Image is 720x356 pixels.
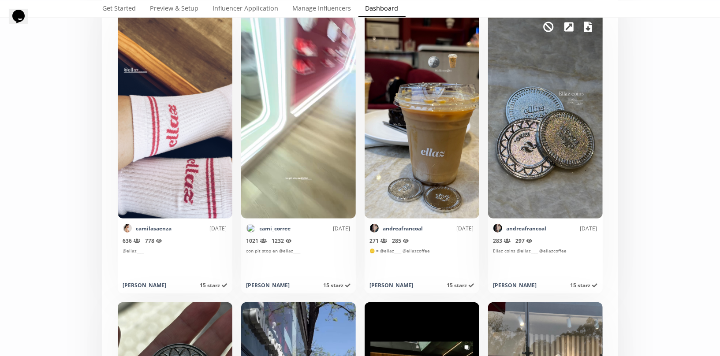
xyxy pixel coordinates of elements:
[246,237,267,245] span: 1021
[172,225,227,232] div: [DATE]
[392,237,409,245] span: 285
[370,237,387,245] span: 271
[246,248,351,276] div: con pit stop en @ellaz____
[123,282,167,289] div: [PERSON_NAME]
[246,282,290,289] div: [PERSON_NAME]
[493,282,537,289] div: [PERSON_NAME]
[383,225,423,232] a: andreafrancoal
[493,237,511,245] span: 283
[547,225,597,232] div: [DATE]
[370,248,474,276] div: 🪙 = @ellaz____ @ellazcoffee
[507,225,547,232] a: andreafrancoal
[516,237,533,245] span: 297
[200,282,227,289] span: 15 starz
[123,248,227,276] div: @ellaz____
[493,248,597,276] div: Ellaz coins @ellaz____ @ellazcoffee
[571,282,597,289] span: 15 starz
[246,224,255,233] img: 405194371_598816589004235_7845906635423974648_n.jpg
[123,237,140,245] span: 636
[324,282,351,289] span: 15 starz
[145,237,162,245] span: 778
[136,225,172,232] a: camilasaenza
[123,224,132,233] img: 461330743_840212184894734_1888665124890632947_n.jpg
[447,282,474,289] span: 15 starz
[423,225,474,232] div: [DATE]
[370,282,414,289] div: [PERSON_NAME]
[260,225,291,232] a: cami_corree
[291,225,351,232] div: [DATE]
[493,224,502,233] img: 457133533_2358259487702521_2351582222300189829_n.jpg
[370,224,379,233] img: 457133533_2358259487702521_2351582222300189829_n.jpg
[9,9,37,35] iframe: chat widget
[272,237,292,245] span: 1232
